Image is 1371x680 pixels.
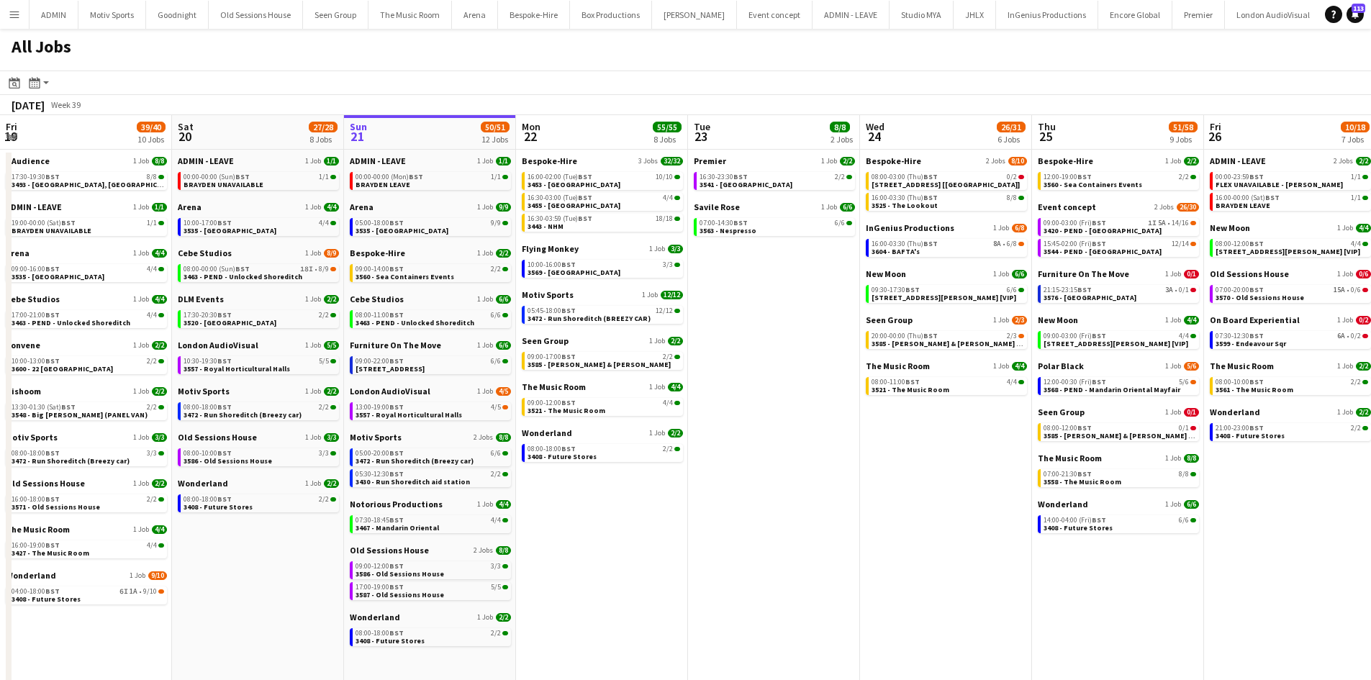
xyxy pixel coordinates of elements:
span: 12/14 [1172,240,1189,248]
span: 6/6 [496,295,511,304]
a: 15:45-02:00 (Fri)BST12/143544 - PEND - [GEOGRAPHIC_DATA] [1044,239,1196,255]
button: Motiv Sports [78,1,146,29]
a: ADMIN - LEAVE1 Job1/1 [6,201,167,212]
a: Arena1 Job9/9 [350,201,511,212]
span: 2 Jobs [1154,203,1174,212]
span: BST [733,218,748,227]
button: Seen Group [303,1,368,29]
span: 2/2 [491,266,501,273]
span: 15:45-02:00 (Fri) [1044,240,1106,248]
div: Furniture On The Move1 Job0/121:15-23:15BST3A•0/13576 - [GEOGRAPHIC_DATA] [1038,268,1199,314]
span: 1/1 [324,157,339,166]
span: 4/4 [324,203,339,212]
a: ADMIN - LEAVE1 Job1/1 [350,155,511,166]
a: Bespoke-Hire2 Jobs8/10 [866,155,1027,166]
span: 10:00-16:00 [528,261,576,268]
span: 07:00-14:30 [700,219,748,227]
button: Arena [452,1,498,29]
span: 8/8 [152,157,167,166]
span: 0/1 [1179,286,1189,294]
span: 3443 - NHM [528,222,564,231]
div: Cebe Studios1 Job8/908:00-00:00 (Sun)BST18I•8/93463 - PEND - Unlocked Shoreditch [178,248,339,294]
span: Arena [178,201,202,212]
button: InGenius Productions [996,1,1098,29]
span: ADMIN - LEAVE [350,155,406,166]
div: Flying Monkey1 Job3/310:00-16:00BST3/33569 - [GEOGRAPHIC_DATA] [522,243,683,289]
span: 3535 - Shoreditch Park [356,226,448,235]
div: Bespoke-Hire2 Jobs8/1008:00-03:00 (Thu)BST0/2[STREET_ADDRESS] [[GEOGRAPHIC_DATA]]16:00-03:30 (Thu... [866,155,1027,222]
div: Bespoke-Hire3 Jobs32/3216:00-02:00 (Tue)BST10/103453 - [GEOGRAPHIC_DATA]16:30-03:00 (Tue)BST4/434... [522,155,683,243]
span: 4/4 [152,295,167,304]
button: JHLX [954,1,996,29]
span: 3455 - Kensington Palace [528,201,620,210]
span: 1 Job [649,245,665,253]
span: New Moon [866,268,906,279]
span: Motiv Sports [522,289,574,300]
span: Cebe Studios [350,294,404,304]
a: Bespoke-Hire1 Job2/2 [1038,155,1199,166]
a: 16:00-00:00 (Sat)BST1/1BRAYDEN LEAVE [1216,193,1368,209]
span: 1/1 [491,173,501,181]
span: 19:00-00:00 (Sat) [12,219,76,227]
span: 07:00-20:00 [1216,286,1264,294]
span: BRAYDEN LEAVE [356,180,410,189]
a: 00:00-00:00 (Mon)BST1/1BRAYDEN LEAVE [356,172,508,189]
a: Bespoke-Hire3 Jobs32/32 [522,155,683,166]
span: 1/1 [147,219,157,227]
span: 8/8 [1007,194,1017,201]
span: 1 Job [1165,270,1181,278]
span: 1 Job [477,203,493,212]
span: BST [45,172,60,181]
span: 0/6 [1351,286,1361,294]
span: 16:00-03:30 (Thu) [872,194,938,201]
span: Bespoke-Hire [1038,155,1093,166]
span: BST [235,172,250,181]
span: 0/2 [1007,173,1017,181]
span: 1 Job [642,291,658,299]
a: Savile Rose1 Job6/6 [694,201,855,212]
span: 3569 - Space House [528,268,620,277]
span: 16:30-03:00 (Tue) [528,194,592,201]
span: 1 Job [305,249,321,258]
a: 07:00-20:00BST15A•0/63570 - Old Sessions House [1216,285,1368,302]
a: 07:00-14:30BST6/63563 - Nespresso [700,218,852,235]
div: ADMIN - LEAVE1 Job1/100:00-00:00 (Sun)BST1/1BRAYDEN UNAVAILABLE [178,155,339,201]
span: 1 Job [993,270,1009,278]
a: Cebe Studios1 Job6/6 [350,294,511,304]
span: 1/1 [1351,194,1361,201]
span: 1 Job [821,203,837,212]
span: Flying Monkey [522,243,579,254]
a: 16:00-03:30 (Thu)BST8A•6/83604 - BAFTA's [872,239,1024,255]
button: London AudioVisual [1225,1,1322,29]
button: ADMIN - LEAVE [813,1,890,29]
span: 2/2 [1184,157,1199,166]
a: 10:00-17:00BST4/43535 - [GEOGRAPHIC_DATA] [184,218,336,235]
span: 3396 - PEND - 9 Clifford St [VIP] [1216,247,1360,256]
span: 15A [1334,286,1345,294]
span: BST [389,218,404,227]
span: 3560 - Sea Containers Events [356,272,454,281]
span: Arena [350,201,374,212]
a: Arena1 Job4/4 [178,201,339,212]
span: 05:00-18:00 [356,219,404,227]
span: 2/2 [324,295,339,304]
div: • [872,240,1024,248]
a: Old Sessions House1 Job0/6 [1210,268,1371,279]
button: ADMIN [30,1,78,29]
span: FLEX UNAVAILABLE - Ben Turner [1216,180,1343,189]
span: 16:00-02:00 (Tue) [528,173,592,181]
span: 4/4 [1356,224,1371,232]
span: Bespoke-Hire [350,248,405,258]
a: 08:00-12:00BST4/4[STREET_ADDRESS][PERSON_NAME] [VIP] [1216,239,1368,255]
span: Event concept [1038,201,1096,212]
div: Arena1 Job4/410:00-17:00BST4/43535 - [GEOGRAPHIC_DATA] [178,201,339,248]
span: 8A [993,240,1001,248]
span: 6/8 [1012,224,1027,232]
div: • [1044,286,1196,294]
span: 1 Job [1165,157,1181,166]
span: 6/6 [840,203,855,212]
span: 1 Job [477,295,493,304]
button: Encore Global [1098,1,1172,29]
div: Bespoke-Hire1 Job2/212:00-19:00BST2/23560 - Sea Containers Events [1038,155,1199,201]
span: 00:00-00:00 (Mon) [356,173,423,181]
